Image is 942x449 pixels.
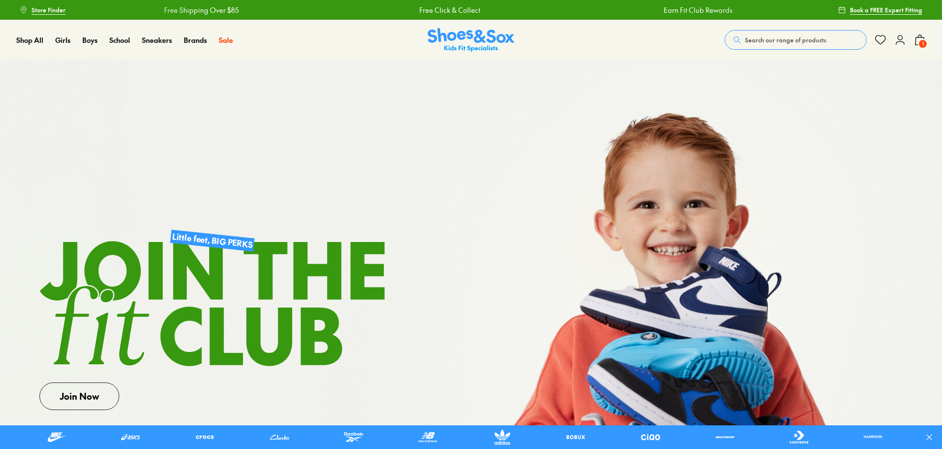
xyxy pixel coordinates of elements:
a: Earn Fit Club Rewards [658,5,727,15]
button: 1 [914,29,926,51]
a: Store Finder [20,1,66,19]
img: SNS_Logo_Responsive.svg [428,28,514,52]
a: Free Click & Collect [414,5,475,15]
span: Search our range of products [745,35,826,44]
a: Shop All [16,35,43,45]
a: Book a FREE Expert Fitting [838,1,922,19]
a: Free Shipping Over $85 [159,5,234,15]
a: Sneakers [142,35,172,45]
span: Book a FREE Expert Fitting [850,5,922,14]
a: Join Now [39,382,119,410]
a: Brands [184,35,207,45]
a: Boys [82,35,98,45]
span: 1 [918,39,928,49]
button: Search our range of products [725,30,867,50]
a: Shoes & Sox [428,28,514,52]
a: Sale [219,35,233,45]
a: School [109,35,130,45]
span: Store Finder [32,5,66,14]
a: Girls [55,35,70,45]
